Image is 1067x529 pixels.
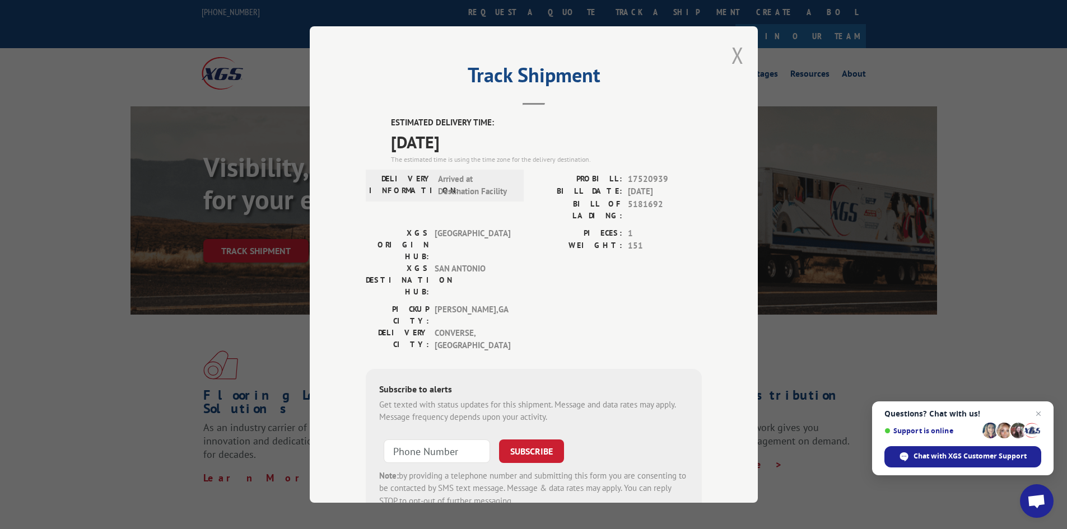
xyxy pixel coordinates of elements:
[391,116,702,129] label: ESTIMATED DELIVERY TIME:
[1020,484,1054,518] div: Open chat
[369,173,432,198] label: DELIVERY INFORMATION:
[435,263,510,298] span: SAN ANTONIO
[534,227,622,240] label: PIECES:
[628,185,702,198] span: [DATE]
[379,382,688,399] div: Subscribe to alerts
[366,327,429,352] label: DELIVERY CITY:
[366,227,429,263] label: XGS ORIGIN HUB:
[366,67,702,88] h2: Track Shipment
[628,240,702,252] span: 151
[534,240,622,252] label: WEIGHT:
[366,263,429,298] label: XGS DESTINATION HUB:
[628,227,702,240] span: 1
[628,173,702,186] span: 17520939
[384,439,490,463] input: Phone Number
[379,470,399,481] strong: Note:
[366,303,429,327] label: PICKUP CITY:
[1032,407,1045,420] span: Close chat
[534,185,622,198] label: BILL DATE:
[534,173,622,186] label: PROBILL:
[435,303,510,327] span: [PERSON_NAME] , GA
[884,446,1041,467] div: Chat with XGS Customer Support
[438,173,514,198] span: Arrived at Destination Facility
[391,155,702,165] div: The estimated time is using the time zone for the delivery destination.
[435,327,510,352] span: CONVERSE , [GEOGRAPHIC_DATA]
[379,399,688,424] div: Get texted with status updates for this shipment. Message and data rates may apply. Message frequ...
[435,227,510,263] span: [GEOGRAPHIC_DATA]
[731,40,744,70] button: Close modal
[628,198,702,222] span: 5181692
[534,198,622,222] label: BILL OF LADING:
[914,451,1027,461] span: Chat with XGS Customer Support
[884,409,1041,418] span: Questions? Chat with us!
[884,427,979,435] span: Support is online
[499,439,564,463] button: SUBSCRIBE
[379,470,688,508] div: by providing a telephone number and submitting this form you are consenting to be contacted by SM...
[391,129,702,155] span: [DATE]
